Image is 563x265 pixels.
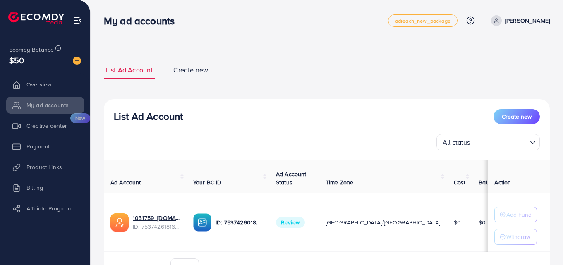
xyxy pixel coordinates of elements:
[326,218,441,227] span: [GEOGRAPHIC_DATA]/[GEOGRAPHIC_DATA]
[473,135,527,148] input: Search for option
[494,229,537,245] button: Withdraw
[106,65,153,75] span: List Ad Account
[479,218,486,227] span: $0
[276,217,305,228] span: Review
[110,213,129,232] img: ic-ads-acc.e4c84228.svg
[114,110,183,122] h3: List Ad Account
[388,14,458,27] a: adreach_new_package
[441,136,472,148] span: All status
[216,217,263,227] p: ID: 7537426018295431184
[494,109,540,124] button: Create new
[73,16,82,25] img: menu
[73,57,81,65] img: image
[494,207,537,222] button: Add Fund
[488,15,550,26] a: [PERSON_NAME]
[506,232,530,242] p: Withdraw
[436,134,540,150] div: Search for option
[505,16,550,26] p: [PERSON_NAME]
[133,214,180,222] a: 1031759_[DOMAIN_NAME]_1754943819856
[133,222,180,231] span: ID: 7537426181659148304
[326,178,353,186] span: Time Zone
[193,178,222,186] span: Your BC ID
[479,178,501,186] span: Balance
[502,112,532,121] span: Create new
[9,54,24,66] span: $50
[494,178,511,186] span: Action
[454,218,461,227] span: $0
[506,210,532,220] p: Add Fund
[173,65,208,75] span: Create new
[454,178,466,186] span: Cost
[395,18,450,24] span: adreach_new_package
[193,213,211,232] img: ic-ba-acc.ded83a64.svg
[110,178,141,186] span: Ad Account
[104,15,181,27] h3: My ad accounts
[276,170,307,186] span: Ad Account Status
[133,214,180,231] div: <span class='underline'>1031759_Havenly.pk_1754943819856</span></br>7537426181659148304
[9,45,54,54] span: Ecomdy Balance
[8,12,64,24] img: logo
